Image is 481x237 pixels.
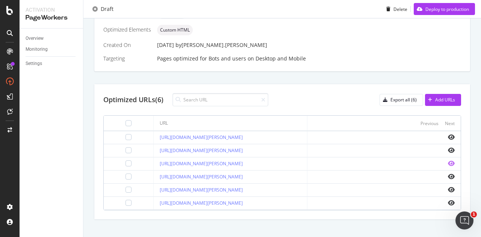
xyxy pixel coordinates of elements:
a: [URL][DOMAIN_NAME][PERSON_NAME] [160,187,243,193]
div: Previous [420,120,439,127]
i: eye [448,134,455,140]
a: [URL][DOMAIN_NAME][PERSON_NAME] [160,174,243,180]
iframe: Intercom live chat [455,211,473,229]
a: [URL][DOMAIN_NAME][PERSON_NAME] [160,160,243,167]
div: Bots and users [209,55,246,62]
i: eye [448,200,455,206]
span: Custom HTML [160,28,190,32]
div: Add URLs [435,97,455,103]
div: Draft [101,5,113,13]
button: Previous [420,119,439,128]
div: Desktop and Mobile [256,55,306,62]
div: Overview [26,35,44,42]
div: Delete [393,6,407,12]
a: Settings [26,60,78,68]
i: eye [448,187,455,193]
div: by [PERSON_NAME].[PERSON_NAME] [175,41,267,49]
button: Next [445,119,455,128]
div: Activation [26,6,77,14]
button: Add URLs [425,94,461,106]
div: Settings [26,60,42,68]
div: neutral label [157,25,193,35]
i: eye [448,174,455,180]
button: Export all (6) [380,94,423,106]
i: eye [448,160,455,166]
div: Pages optimized for on [157,55,461,62]
div: Export all (6) [390,97,417,103]
div: [DATE] [157,41,461,49]
input: Search URL [172,93,268,106]
div: PageWorkers [26,14,77,22]
span: 1 [471,211,477,217]
div: Optimized Elements [103,26,151,33]
div: Deploy to production [425,6,469,12]
a: [URL][DOMAIN_NAME][PERSON_NAME] [160,200,243,206]
div: URL [160,120,168,127]
button: Delete [383,3,407,15]
button: Deploy to production [414,3,475,15]
a: [URL][DOMAIN_NAME][PERSON_NAME] [160,134,243,140]
div: Targeting [103,55,151,62]
div: Optimized URLs (6) [103,95,163,105]
i: eye [448,147,455,153]
a: Overview [26,35,78,42]
div: Monitoring [26,45,48,53]
div: Next [445,120,455,127]
div: Created On [103,41,151,49]
a: [URL][DOMAIN_NAME][PERSON_NAME] [160,147,243,154]
a: Monitoring [26,45,78,53]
